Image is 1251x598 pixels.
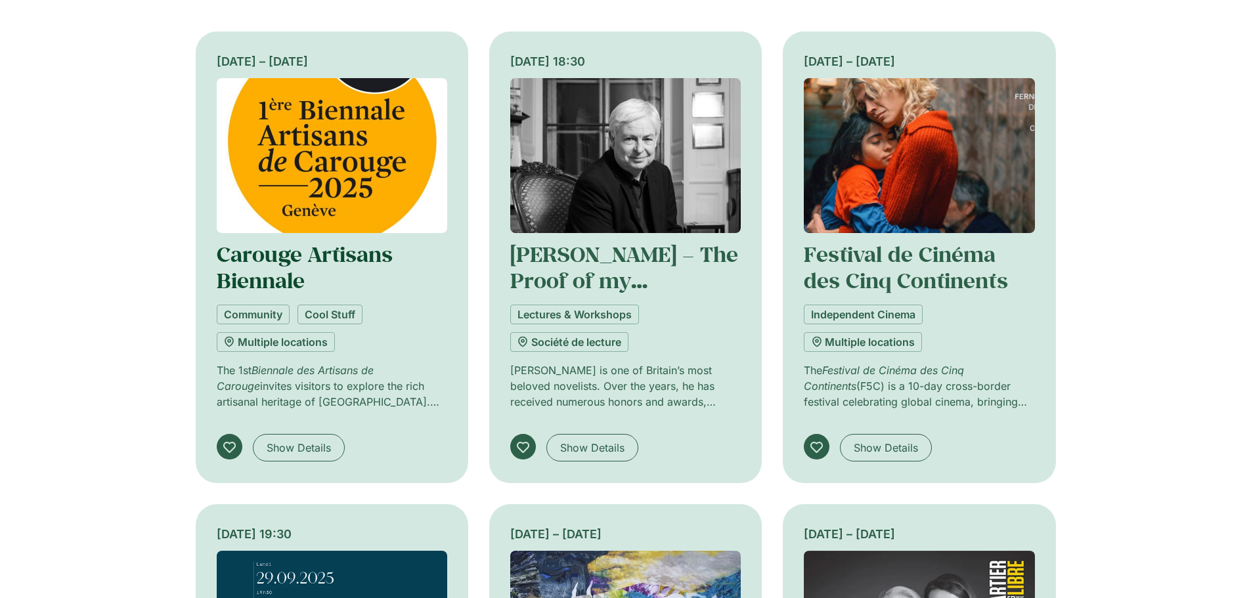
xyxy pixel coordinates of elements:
a: Cool Stuff [297,305,362,324]
p: [PERSON_NAME] is one of Britain’s most beloved novelists. Over the years, he has received numerou... [510,362,741,410]
a: Independent Cinema [804,305,923,324]
p: The (F5C) is a 10-day cross-border festival celebrating global cinema, bringing together 20 inter... [804,362,1034,410]
a: Show Details [840,434,932,461]
a: Société de lecture [510,332,628,352]
div: [DATE] 19:30 [217,525,447,543]
a: Show Details [253,434,345,461]
span: Show Details [267,440,331,456]
a: Festival de Cinéma des Cinq Continents [804,240,1008,294]
span: Show Details [560,440,625,456]
p: The 1st invites visitors to explore the rich artisanal heritage of [GEOGRAPHIC_DATA]. Local artis... [217,362,447,410]
a: [PERSON_NAME] – The Proof of my Innocence [510,240,738,321]
div: [DATE] – [DATE] [804,53,1034,70]
div: [DATE] – [DATE] [804,525,1034,543]
em: Festival de Cinéma des Cinq Continents [804,364,964,393]
a: Community [217,305,290,324]
div: [DATE] – [DATE] [217,53,447,70]
a: Lectures & Workshops [510,305,639,324]
a: Carouge Artisans Biennale [217,240,393,294]
span: Show Details [854,440,918,456]
a: Show Details [546,434,638,461]
div: [DATE] – [DATE] [510,525,741,543]
div: [DATE] 18:30 [510,53,741,70]
em: Biennale des Artisans de Carouge [217,364,374,393]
